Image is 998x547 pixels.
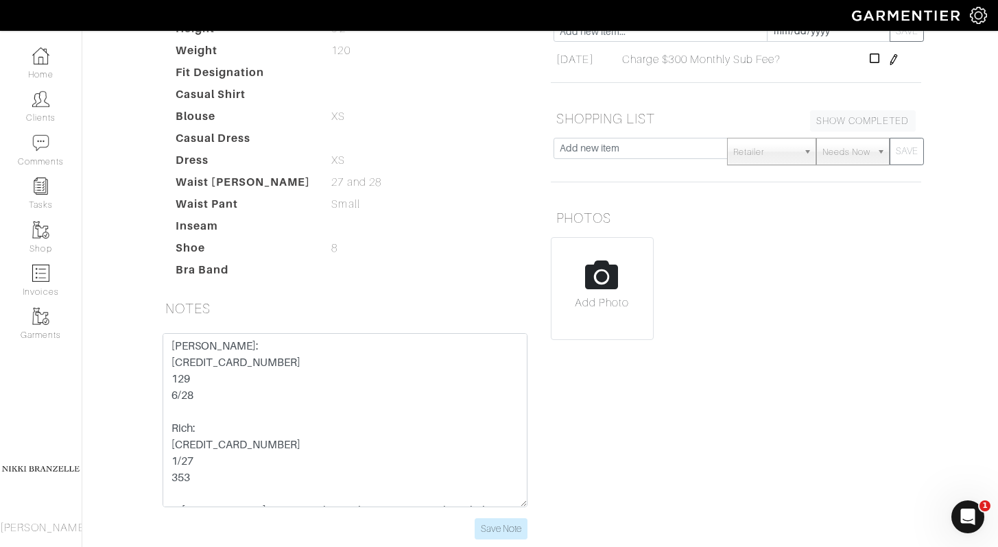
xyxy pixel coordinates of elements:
[888,54,899,65] img: pen-cf24a1663064a2ec1b9c1bd2387e9de7a2fa800b781884d57f21acf72779bad2.png
[32,178,49,195] img: reminder-icon-8004d30b9f0a5d33ae49ab947aed9ed385cf756f9e5892f1edd6e32f2345188e.png
[165,86,322,108] dt: Casual Shirt
[970,7,987,24] img: gear-icon-white-bd11855cb880d31180b6d7d6211b90ccbf57a29d726f0c71d8c61bd08dd39cc2.png
[331,108,345,125] span: XS
[165,240,322,262] dt: Shoe
[810,110,916,132] a: SHOW COMPLETED
[475,518,527,539] input: Save Note
[165,174,322,196] dt: Waist [PERSON_NAME]
[331,196,359,212] span: Small
[32,308,49,325] img: garments-icon-b7da505a4dc4fd61783c78ac3ca0ef83fa9d6f193b1c9dc38574b1d14d53ca28.png
[32,90,49,108] img: clients-icon-6bae9207a08558b7cb47a8932f037763ab4055f8c8b6bfacd5dc20c3e0201464.png
[165,130,322,152] dt: Casual Dress
[733,138,798,166] span: Retailer
[890,138,924,165] button: SAVE
[331,42,350,59] span: 120
[163,333,527,507] textarea: [PERSON_NAME]: [CREDIT_CARD_NUMBER] 129 6/28 Rich: [CREDIT_CARD_NUMBER] 1/27 353 st [PERSON_NAME]...
[165,218,322,240] dt: Inseam
[165,262,322,284] dt: Bra Band
[845,3,970,27] img: garmentier-logo-header-white-b43fb05a5012e4ada735d5af1a66efaba907eab6374d6393d1fbf88cb4ef424d.png
[331,152,345,169] span: XS
[160,295,530,322] h5: NOTES
[331,240,337,256] span: 8
[165,152,322,174] dt: Dress
[165,21,322,42] dt: Height
[331,174,381,191] span: 27 and 28
[165,196,322,218] dt: Waist Pant
[822,138,870,166] span: Needs Now
[979,500,990,511] span: 1
[32,134,49,151] img: comment-icon-a0a6a9ef722e966f86d9cbdc48e553b5cf19dbc54f86b18d962a5391bc8f6eb6.png
[165,64,322,86] dt: Fit Designation
[554,21,768,42] input: Add new item...
[165,42,322,64] dt: Weight
[165,108,322,130] dt: Blouse
[622,51,781,68] span: Charge $300 Monthly Sub Fee?
[554,138,728,159] input: Add new item
[32,47,49,64] img: dashboard-icon-dbcd8f5a0b271acd01030246c82b418ddd0df26cd7fceb0bd07c9910d44c42f6.png
[556,51,593,68] span: [DATE]
[551,105,921,132] h5: SHOPPING LIST
[32,265,49,282] img: orders-icon-0abe47150d42831381b5fb84f609e132dff9fe21cb692f30cb5eec754e2cba89.png
[551,204,921,232] h5: PHOTOS
[32,221,49,239] img: garments-icon-b7da505a4dc4fd61783c78ac3ca0ef83fa9d6f193b1c9dc38574b1d14d53ca28.png
[890,21,924,42] button: SAVE
[951,500,984,533] iframe: Intercom live chat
